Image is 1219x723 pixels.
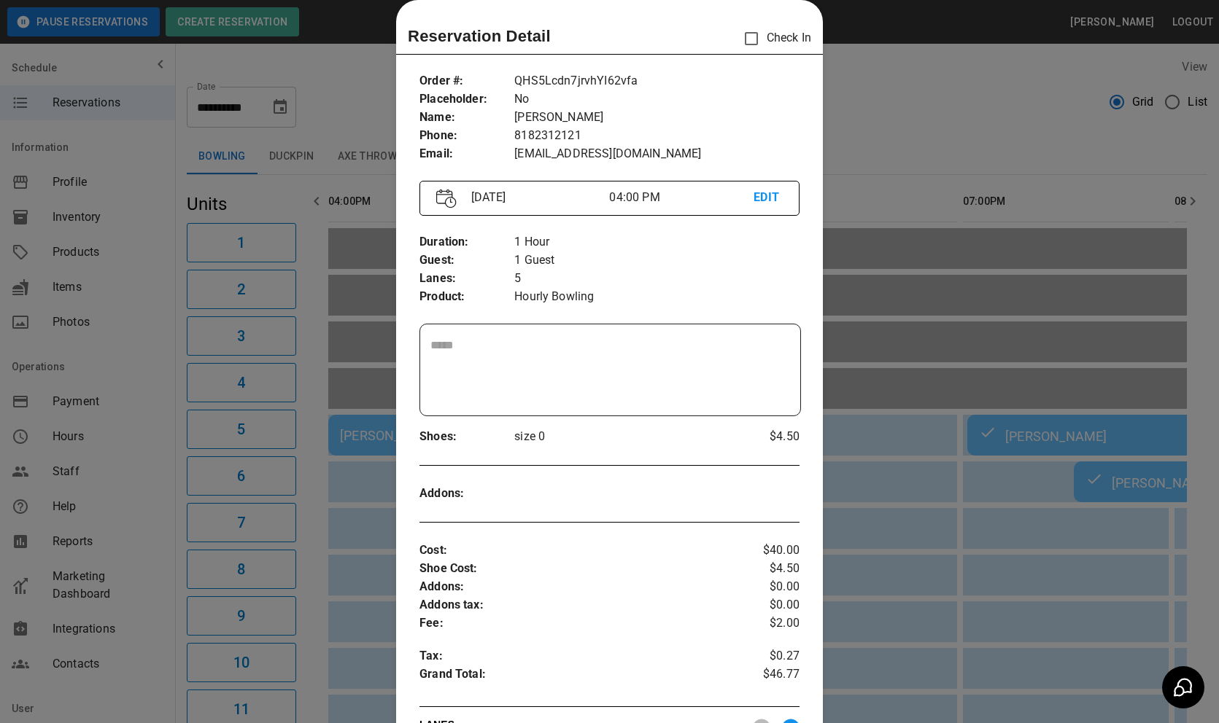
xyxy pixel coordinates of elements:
[736,665,800,687] p: $46.77
[419,90,514,109] p: Placeholder :
[736,596,800,614] p: $0.00
[419,109,514,127] p: Name :
[419,288,514,306] p: Product :
[419,251,514,270] p: Guest :
[465,189,610,206] p: [DATE]
[514,109,800,127] p: [PERSON_NAME]
[419,145,514,163] p: Email :
[419,560,736,578] p: Shoe Cost :
[514,90,800,109] p: No
[514,288,800,306] p: Hourly Bowling
[736,578,800,596] p: $0.00
[419,542,736,560] p: Cost :
[514,72,800,90] p: QHS5Lcdn7jrvhYI62vfa
[736,614,800,633] p: $2.00
[419,233,514,251] p: Duration :
[514,145,800,163] p: [EMAIL_ADDRESS][DOMAIN_NAME]
[419,647,736,665] p: Tax :
[514,270,800,288] p: 5
[736,23,811,54] p: Check In
[419,127,514,145] p: Phone :
[419,72,514,90] p: Order # :
[754,189,783,207] p: EDIT
[736,428,800,445] p: $4.50
[736,647,800,665] p: $0.27
[419,596,736,614] p: Addons tax :
[419,665,736,687] p: Grand Total :
[736,542,800,560] p: $40.00
[514,233,800,251] p: 1 Hour
[419,614,736,633] p: Fee :
[436,189,457,208] img: Vector
[514,127,800,145] p: 8182312121
[609,189,754,206] p: 04:00 PM
[419,270,514,288] p: Lanes :
[736,560,800,578] p: $4.50
[419,428,514,446] p: Shoes :
[419,578,736,596] p: Addons :
[408,24,551,48] p: Reservation Detail
[514,251,800,270] p: 1 Guest
[419,485,514,503] p: Addons :
[514,428,736,445] p: size 0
